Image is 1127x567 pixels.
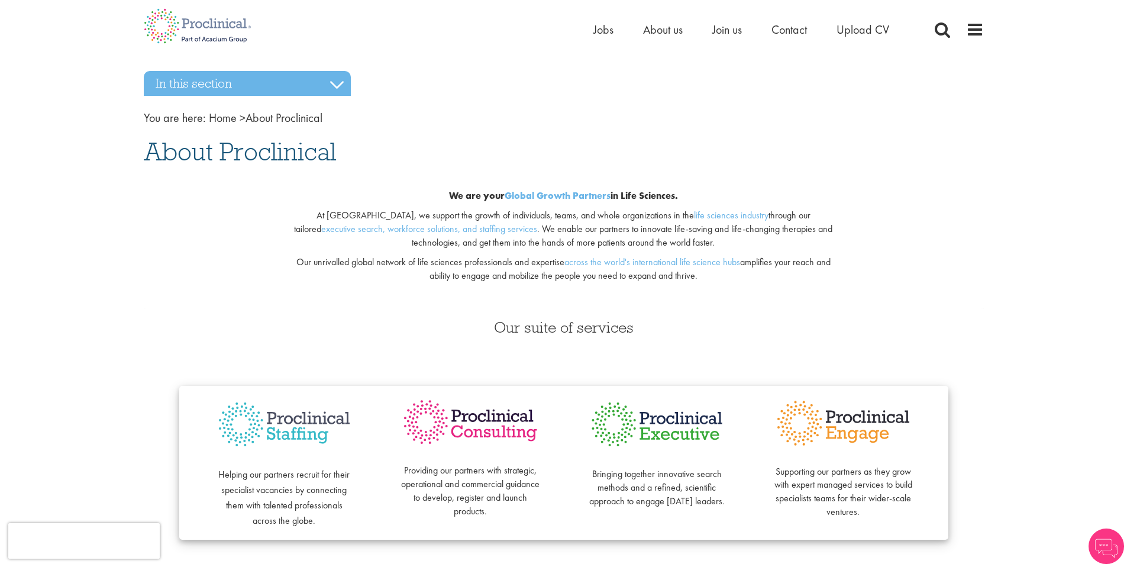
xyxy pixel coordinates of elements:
p: At [GEOGRAPHIC_DATA], we support the growth of individuals, teams, and whole organizations in the... [286,209,841,250]
p: Providing our partners with strategic, operational and commercial guidance to develop, register a... [401,451,540,518]
h3: In this section [144,71,351,96]
span: > [240,110,246,125]
p: Our unrivalled global network of life sciences professionals and expertise amplifies your reach a... [286,256,841,283]
iframe: reCAPTCHA [8,523,160,559]
a: life sciences industry [694,209,768,221]
h3: Our suite of services [144,320,984,335]
b: We are your in Life Sciences. [449,189,678,202]
a: across the world's international life science hubs [564,256,740,268]
img: Proclinical Consulting [401,398,540,447]
span: About Proclinical [209,110,322,125]
p: Supporting our partners as they grow with expert managed services to build specialists teams for ... [774,452,913,519]
span: Helping our partners recruit for their specialist vacancies by connecting them with talented prof... [218,468,350,527]
a: breadcrumb link to Home [209,110,237,125]
p: Bringing together innovative search methods and a refined, scientific approach to engage [DATE] l... [587,454,726,508]
a: Global Growth Partners [505,189,611,202]
img: Proclinical Engage [774,398,913,449]
a: executive search, workforce solutions, and staffing services [321,223,537,235]
img: Proclinical Staffing [215,398,354,452]
a: Join us [712,22,742,37]
img: Proclinical Executive [587,398,726,451]
span: You are here: [144,110,206,125]
a: About us [643,22,683,37]
img: Chatbot [1089,529,1124,564]
span: About Proclinical [144,136,336,167]
a: Contact [771,22,807,37]
a: Upload CV [837,22,889,37]
a: Jobs [593,22,613,37]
